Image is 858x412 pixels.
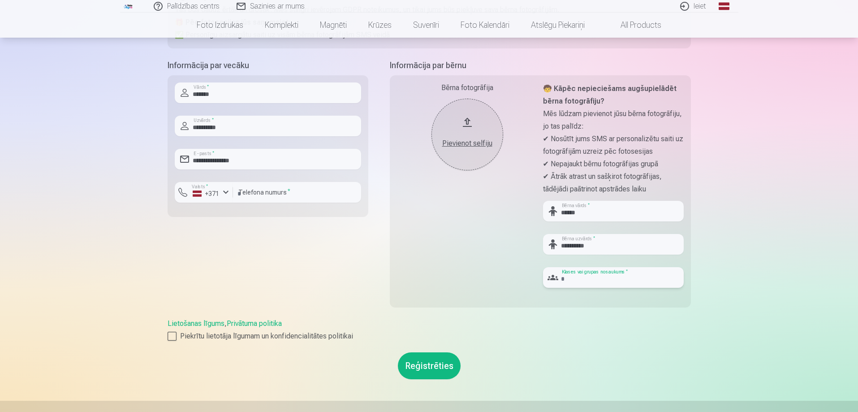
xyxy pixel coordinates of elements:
h5: Informācija par bērnu [390,59,691,72]
div: +371 [193,189,220,198]
div: Pievienot selfiju [440,138,494,149]
strong: 🧒 Kāpēc nepieciešams augšupielādēt bērna fotogrāfiju? [543,84,677,105]
a: Suvenīri [402,13,450,38]
button: Pievienot selfiju [431,99,503,170]
a: Komplekti [254,13,309,38]
a: All products [595,13,672,38]
p: ✔ Nosūtīt jums SMS ar personalizētu saiti uz fotogrāfijām uzreiz pēc fotosesijas [543,133,684,158]
a: Lietošanas līgums [168,319,224,328]
a: Foto kalendāri [450,13,520,38]
p: ✔ Ātrāk atrast un sašķirot fotogrāfijas, tādējādi paātrinot apstrādes laiku [543,170,684,195]
img: /fa1 [124,4,134,9]
p: Mēs lūdzam pievienot jūsu bērna fotogrāfiju, jo tas palīdz: [543,108,684,133]
h5: Informācija par vecāku [168,59,368,72]
a: Foto izdrukas [186,13,254,38]
a: Krūzes [358,13,402,38]
a: Atslēgu piekariņi [520,13,595,38]
label: Valsts [189,183,211,190]
a: Privātuma politika [227,319,282,328]
button: Valsts*+371 [175,182,233,203]
label: Piekrītu lietotāja līgumam un konfidencialitātes politikai [168,331,691,342]
div: , [168,318,691,342]
div: Bērna fotogrāfija [397,82,538,93]
button: Reģistrēties [398,352,461,379]
p: ✔ Nepajaukt bērnu fotogrāfijas grupā [543,158,684,170]
a: Magnēti [309,13,358,38]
